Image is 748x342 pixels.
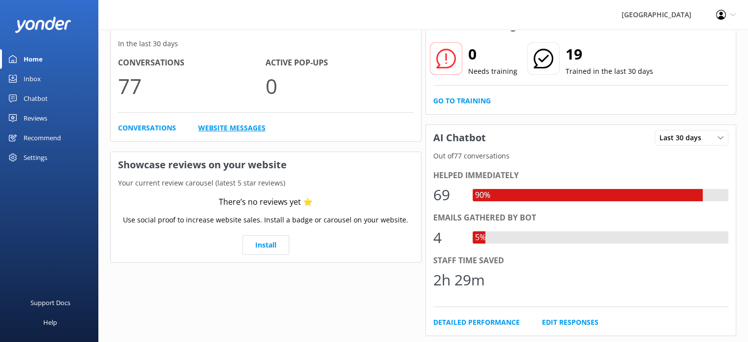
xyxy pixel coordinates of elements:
[118,123,176,133] a: Conversations
[24,49,43,69] div: Home
[123,215,408,225] p: Use social proof to increase website sales. Install a badge or carousel on your website.
[24,89,48,108] div: Chatbot
[24,128,61,148] div: Recommend
[24,69,41,89] div: Inbox
[219,196,313,209] div: There’s no reviews yet ⭐
[30,293,70,312] div: Support Docs
[43,312,57,332] div: Help
[566,66,653,77] p: Trained in the last 30 days
[433,226,463,249] div: 4
[15,17,71,33] img: yonder-white-logo.png
[566,42,653,66] h2: 19
[111,38,421,49] p: In the last 30 days
[426,125,493,151] h3: AI Chatbot
[542,317,598,328] a: Edit Responses
[118,57,266,69] h4: Conversations
[468,66,517,77] p: Needs training
[118,69,266,102] p: 77
[426,151,736,161] p: Out of 77 conversations
[433,95,491,106] a: Go to Training
[111,152,421,178] h3: Showcase reviews on your website
[433,169,729,182] div: Helped immediately
[266,69,413,102] p: 0
[111,178,421,188] p: Your current review carousel (latest 5 star reviews)
[242,235,289,255] a: Install
[468,42,517,66] h2: 0
[433,268,485,292] div: 2h 29m
[473,231,488,244] div: 5%
[24,108,47,128] div: Reviews
[433,212,729,224] div: Emails gathered by bot
[433,254,729,267] div: Staff time saved
[659,132,707,143] span: Last 30 days
[24,148,47,167] div: Settings
[266,57,413,69] h4: Active Pop-ups
[198,123,266,133] a: Website Messages
[473,189,493,202] div: 90%
[433,317,520,328] a: Detailed Performance
[433,183,463,207] div: 69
